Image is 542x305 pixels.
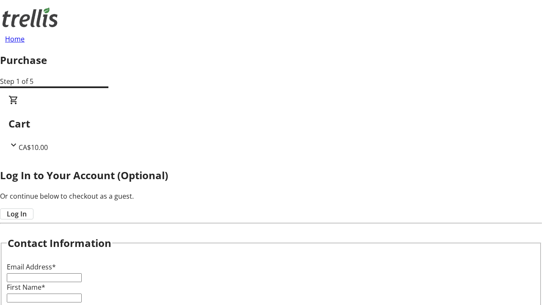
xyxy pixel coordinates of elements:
[8,116,534,131] h2: Cart
[8,236,111,251] h2: Contact Information
[7,209,27,219] span: Log In
[7,262,56,272] label: Email Address*
[8,95,534,152] div: CartCA$10.00
[7,283,45,292] label: First Name*
[19,143,48,152] span: CA$10.00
